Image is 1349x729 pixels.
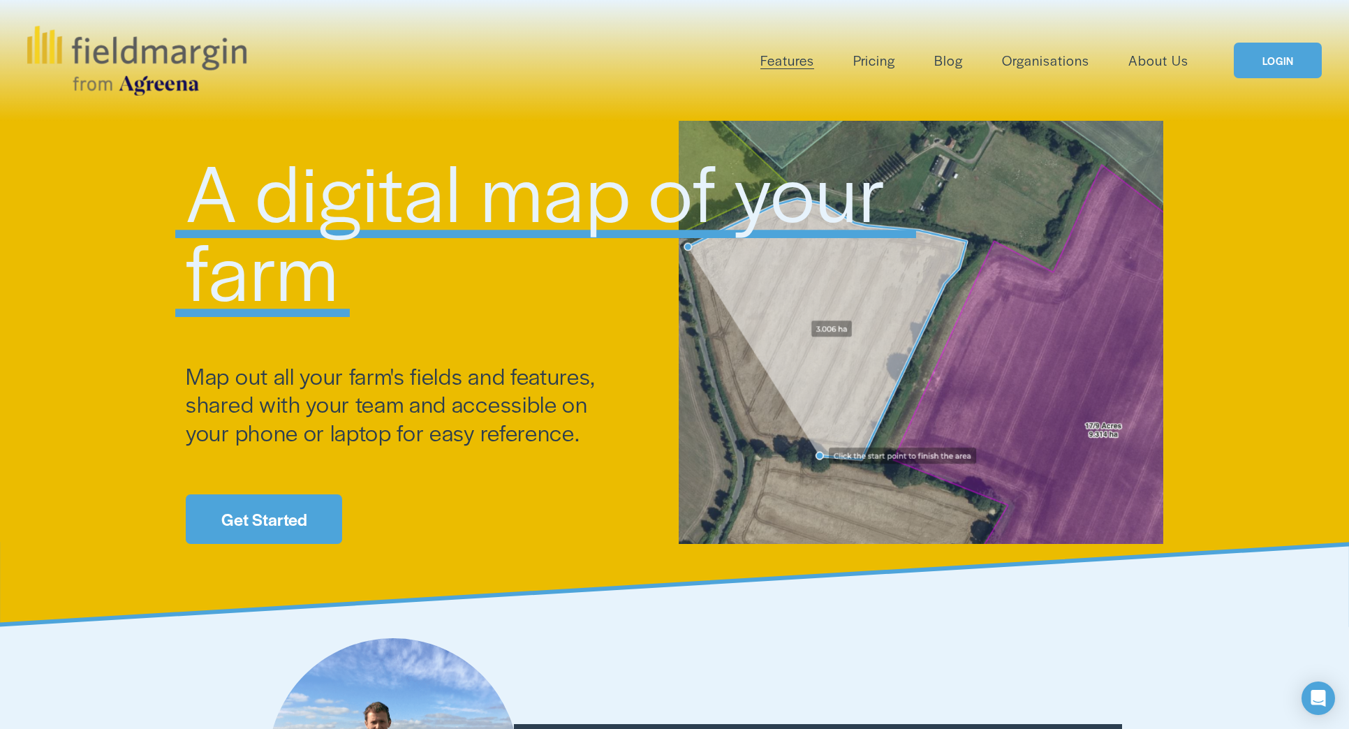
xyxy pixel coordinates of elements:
a: Blog [934,49,963,72]
span: A digital map of your farm [186,134,904,324]
div: Open Intercom Messenger [1302,682,1335,715]
a: folder dropdown [760,49,814,72]
span: Features [760,50,814,71]
a: Organisations [1002,49,1089,72]
span: Map out all your farm's fields and features, shared with your team and accessible on your phone o... [186,360,601,448]
a: Get Started [186,494,342,544]
img: fieldmargin.com [27,26,246,96]
a: LOGIN [1234,43,1322,78]
a: About Us [1128,49,1188,72]
a: Pricing [853,49,895,72]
